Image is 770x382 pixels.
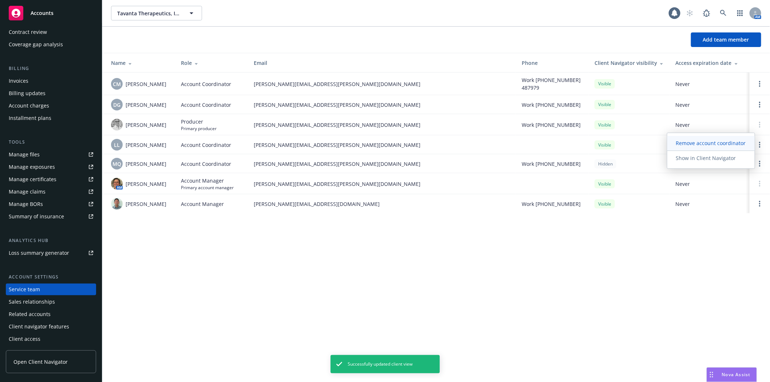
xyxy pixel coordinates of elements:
[113,80,121,88] span: CM
[595,199,615,208] div: Visible
[755,79,764,88] a: Open options
[755,199,764,208] a: Open options
[9,161,55,173] div: Manage exposures
[181,101,231,109] span: Account Coordinator
[9,308,51,320] div: Related accounts
[595,79,615,88] div: Visible
[595,59,664,67] div: Client Navigator visibility
[31,10,54,16] span: Accounts
[254,200,510,208] span: [PERSON_NAME][EMAIL_ADDRESS][DOMAIN_NAME]
[522,101,581,109] span: Work [PHONE_NUMBER]
[126,160,166,168] span: [PERSON_NAME]
[254,141,510,149] span: [PERSON_NAME][EMAIL_ADDRESS][PERSON_NAME][DOMAIN_NAME]
[9,26,47,38] div: Contract review
[675,80,744,88] span: Never
[683,6,697,20] a: Start snowing
[595,159,616,168] div: Hidden
[9,39,63,50] div: Coverage gap analysis
[707,367,757,382] button: Nova Assist
[595,120,615,129] div: Visible
[6,75,96,87] a: Invoices
[6,273,96,281] div: Account settings
[6,174,96,185] a: Manage certificates
[6,308,96,320] a: Related accounts
[722,371,751,378] span: Nova Assist
[9,112,51,124] div: Installment plans
[755,100,764,109] a: Open options
[348,361,413,367] span: Successfully updated client view
[111,198,123,210] img: photo
[522,160,581,168] span: Work [PHONE_NUMBER]
[111,59,169,67] div: Name
[6,87,96,99] a: Billing updates
[9,211,64,222] div: Summary of insurance
[733,6,747,20] a: Switch app
[9,198,43,210] div: Manage BORs
[6,333,96,345] a: Client access
[9,174,56,185] div: Manage certificates
[181,59,242,67] div: Role
[595,179,615,188] div: Visible
[9,100,49,112] div: Account charges
[181,160,231,168] span: Account Coordinator
[6,3,96,23] a: Accounts
[254,59,510,67] div: Email
[181,184,234,191] span: Primary account manager
[703,36,749,43] span: Add team member
[9,333,40,345] div: Client access
[667,140,755,147] span: Remove account coordinator
[595,140,615,149] div: Visible
[6,112,96,124] a: Installment plans
[254,80,510,88] span: [PERSON_NAME][EMAIL_ADDRESS][PERSON_NAME][DOMAIN_NAME]
[181,200,224,208] span: Account Manager
[6,65,96,72] div: Billing
[675,180,744,188] span: Never
[181,80,231,88] span: Account Coordinator
[126,101,166,109] span: [PERSON_NAME]
[126,80,166,88] span: [PERSON_NAME]
[675,101,744,109] span: Never
[254,101,510,109] span: [PERSON_NAME][EMAIL_ADDRESS][PERSON_NAME][DOMAIN_NAME]
[691,32,761,47] button: Add team member
[716,6,731,20] a: Search
[181,118,217,125] span: Producer
[6,161,96,173] a: Manage exposures
[522,200,581,208] span: Work [PHONE_NUMBER]
[126,121,166,129] span: [PERSON_NAME]
[6,139,96,146] div: Tools
[13,358,68,366] span: Open Client Navigator
[254,160,510,168] span: [PERSON_NAME][EMAIL_ADDRESS][PERSON_NAME][DOMAIN_NAME]
[254,180,510,188] span: [PERSON_NAME][EMAIL_ADDRESS][PERSON_NAME][DOMAIN_NAME]
[6,198,96,210] a: Manage BORs
[111,178,123,190] img: photo
[6,100,96,112] a: Account charges
[6,237,96,244] div: Analytics hub
[126,141,166,149] span: [PERSON_NAME]
[9,284,40,295] div: Service team
[6,186,96,198] a: Manage claims
[522,121,581,129] span: Work [PHONE_NUMBER]
[9,75,28,87] div: Invoices
[181,125,217,132] span: Primary producer
[9,186,46,198] div: Manage claims
[699,6,714,20] a: Report a Bug
[6,296,96,308] a: Sales relationships
[522,59,583,67] div: Phone
[6,26,96,38] a: Contract review
[126,200,166,208] span: [PERSON_NAME]
[113,101,121,109] span: DG
[6,149,96,160] a: Manage files
[9,247,69,259] div: Loss summary generator
[112,160,121,168] span: MQ
[9,321,69,332] div: Client navigator features
[6,211,96,222] a: Summary of insurance
[9,87,46,99] div: Billing updates
[6,321,96,332] a: Client navigator features
[6,247,96,259] a: Loss summary generator
[675,59,744,67] div: Access expiration date
[675,121,744,129] span: Never
[181,141,231,149] span: Account Coordinator
[522,76,583,91] span: Work [PHONE_NUMBER] 487979
[181,177,234,184] span: Account Manager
